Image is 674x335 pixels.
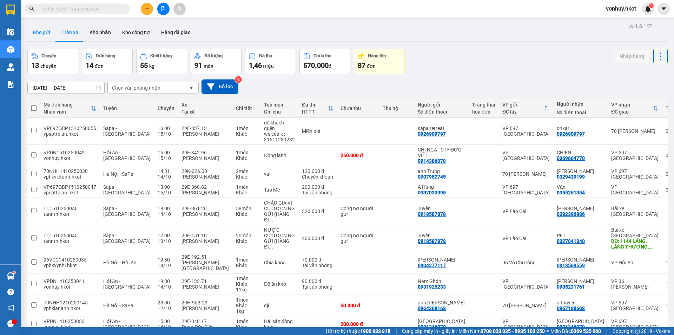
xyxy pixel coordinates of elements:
[205,53,223,58] div: Số lượng
[44,131,96,137] div: vpspttplan.hkot
[112,84,160,91] div: Chọn văn phòng nhận
[557,206,604,211] div: Mai Anh Gia Lâm
[264,200,295,206] div: CHÁO GIA VỊ
[158,318,174,324] div: 15:00
[263,63,274,69] span: triệu
[269,244,273,250] span: ...
[173,3,186,15] button: aim
[27,24,56,41] button: Kho gửi
[44,184,96,190] div: VP697ĐBP1510250047
[44,263,96,268] div: vphkvynhi.hkot
[82,49,133,74] button: Đơn hàng14đơn
[236,263,257,268] div: Khác
[236,174,257,180] div: Khác
[158,211,174,217] div: 14/10
[177,6,182,11] span: aim
[117,24,156,41] button: Kho công nợ
[303,61,329,70] span: 570.000
[103,233,151,244] span: Sapa - [GEOGRAPHIC_DATA]
[236,276,257,281] div: 1 món
[44,125,96,131] div: VP697ĐBP1510250055
[611,128,659,134] div: 70 [PERSON_NAME]
[236,238,257,244] div: Khác
[302,284,333,290] div: Tại văn phòng
[156,24,196,41] button: Hàng đã giao
[7,81,14,88] img: solution-icon
[557,324,585,330] div: 0931246079
[649,244,653,250] span: ...
[418,109,465,115] div: Số điện thoại
[181,305,229,311] div: [PERSON_NAME]
[181,233,229,238] div: 29E-151.10
[44,305,96,311] div: vphklananh.hkot
[358,61,365,70] span: 87
[181,109,229,115] div: Tài xế
[158,300,174,305] div: 23:00
[44,278,96,284] div: VPDN1410250041
[44,109,91,115] div: Nhân viên
[302,168,333,174] div: 120.000 đ
[502,318,550,330] div: VP [GEOGRAPHIC_DATA]
[28,82,104,94] input: Select a date range.
[557,168,604,174] div: Anh Minh
[41,53,56,58] div: Chuyến
[302,128,333,134] div: Miễn phí
[264,303,295,308] div: dji
[396,327,397,335] span: |
[158,238,174,244] div: 13/10
[264,171,295,177] div: vali
[611,278,659,290] div: VP 36 [PERSON_NAME]
[259,53,272,58] div: Đã thu
[13,271,15,273] sup: 1
[236,281,257,287] div: Khác
[189,85,194,91] svg: open
[341,206,376,217] div: Công nợ người gửi
[7,28,14,36] img: warehouse-icon
[418,284,446,290] div: 0931925233
[95,63,104,69] span: đơn
[557,184,604,190] div: Văn
[569,125,574,131] span: ...
[201,79,238,94] button: Bộ lọc
[44,233,96,238] div: LC1510250045
[158,150,174,155] div: 15:00
[635,329,640,334] span: copyright
[236,155,257,161] div: Khác
[158,174,174,180] div: 14/10
[236,184,257,190] div: 1 món
[181,300,229,305] div: 29H-953.23
[236,211,257,217] div: Khác
[181,150,229,155] div: 29E-342.96
[557,278,604,284] div: Anh Nam
[103,278,151,290] span: Hội An - [GEOGRAPHIC_DATA]
[269,217,273,223] span: ...
[557,238,585,244] div: 0327041340
[264,120,295,131] div: đồ khách quên
[341,105,376,111] div: Chưa thu
[158,284,174,290] div: 14/10
[502,125,550,137] div: VP 697 [GEOGRAPHIC_DATA]
[649,3,654,8] sup: 1
[181,206,229,211] div: 29E-361.26
[557,110,604,115] div: Số điện thoại
[611,150,659,161] div: VP 697 [GEOGRAPHIC_DATA]
[236,308,257,314] div: 1 kg
[181,238,229,244] div: [PERSON_NAME]
[236,318,257,324] div: 1 món
[264,109,295,115] div: Ghi chú
[141,3,153,15] button: plus
[158,324,174,330] div: 14/10
[181,284,229,290] div: [PERSON_NAME]
[611,260,659,265] div: VP Hội An
[44,257,96,263] div: 96VCC1410250035
[181,174,229,180] div: [PERSON_NAME]
[103,105,151,111] div: Tuyến
[302,109,328,115] div: HTTT
[103,260,137,265] span: Hà Nội - Hội An
[7,46,14,53] img: warehouse-icon
[44,155,96,161] div: vonhuy.hkot
[181,102,229,108] div: Xe
[181,324,229,330] div: Đoàn Đức Tiến
[236,206,257,211] div: 58 món
[181,131,229,137] div: [PERSON_NAME]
